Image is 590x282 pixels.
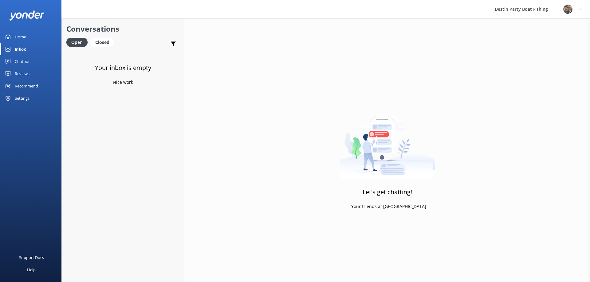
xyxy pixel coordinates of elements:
h3: Let's get chatting! [363,187,412,197]
div: Settings [15,92,29,104]
div: Support Docs [19,251,44,264]
div: Home [15,31,26,43]
a: Closed [91,39,117,45]
div: Open [66,38,88,47]
div: Inbox [15,43,26,55]
div: Chatbot [15,55,30,68]
img: 250-1666038197.jpg [563,5,572,14]
div: Reviews [15,68,29,80]
img: artwork of a man stealing a conversation from at giant smartphone [340,103,435,180]
div: Closed [91,38,114,47]
img: yonder-white-logo.png [9,10,45,21]
div: Recommend [15,80,38,92]
a: Open [66,39,91,45]
h2: Conversations [66,23,179,35]
p: - Your friends at [GEOGRAPHIC_DATA] [348,203,426,210]
h3: Your inbox is empty [95,63,151,73]
p: Nice work [113,79,133,86]
div: Help [27,264,36,276]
